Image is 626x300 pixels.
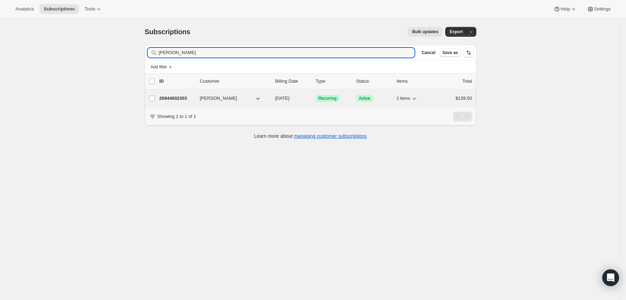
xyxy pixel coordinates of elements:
[397,78,432,85] div: Items
[275,78,310,85] p: Billing Date
[275,96,290,101] span: [DATE]
[294,133,367,139] a: managing customer subscriptions
[397,96,410,101] span: 2 items
[319,96,337,101] span: Recurring
[419,48,438,57] button: Cancel
[560,6,570,12] span: Help
[422,50,435,55] span: Cancel
[602,269,619,286] div: Open Intercom Messenger
[80,4,106,14] button: Tools
[408,27,442,37] button: Bulk updates
[159,48,415,58] input: Filter subscribers
[196,93,266,104] button: [PERSON_NAME]
[11,4,38,14] button: Analytics
[462,78,472,85] p: Total
[200,78,270,85] p: Customer
[200,95,237,102] span: [PERSON_NAME]
[39,4,79,14] button: Subscriptions
[412,29,438,35] span: Bulk updates
[356,78,391,85] p: Status
[442,50,458,55] span: Save as
[397,93,418,103] button: 2 items
[15,6,34,12] span: Analytics
[84,6,95,12] span: Tools
[159,78,194,85] p: ID
[464,48,474,58] button: Sort the results
[316,78,351,85] div: Type
[159,93,472,103] div: 26944602303[PERSON_NAME][DATE]SuccessRecurringSuccessActive2 items$139.50
[549,4,581,14] button: Help
[148,63,176,71] button: Add filter
[359,96,371,101] span: Active
[157,113,196,120] p: Showing 1 to 1 of 1
[44,6,75,12] span: Subscriptions
[151,64,167,70] span: Add filter
[583,4,615,14] button: Settings
[440,48,461,57] button: Save as
[145,28,191,36] span: Subscriptions
[453,112,472,121] nav: Pagination
[449,29,463,35] span: Export
[254,133,367,140] p: Learn more about
[159,95,194,102] p: 26944602303
[445,27,467,37] button: Export
[456,96,472,101] span: $139.50
[594,6,611,12] span: Settings
[159,78,472,85] div: IDCustomerBilling DateTypeStatusItemsTotal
